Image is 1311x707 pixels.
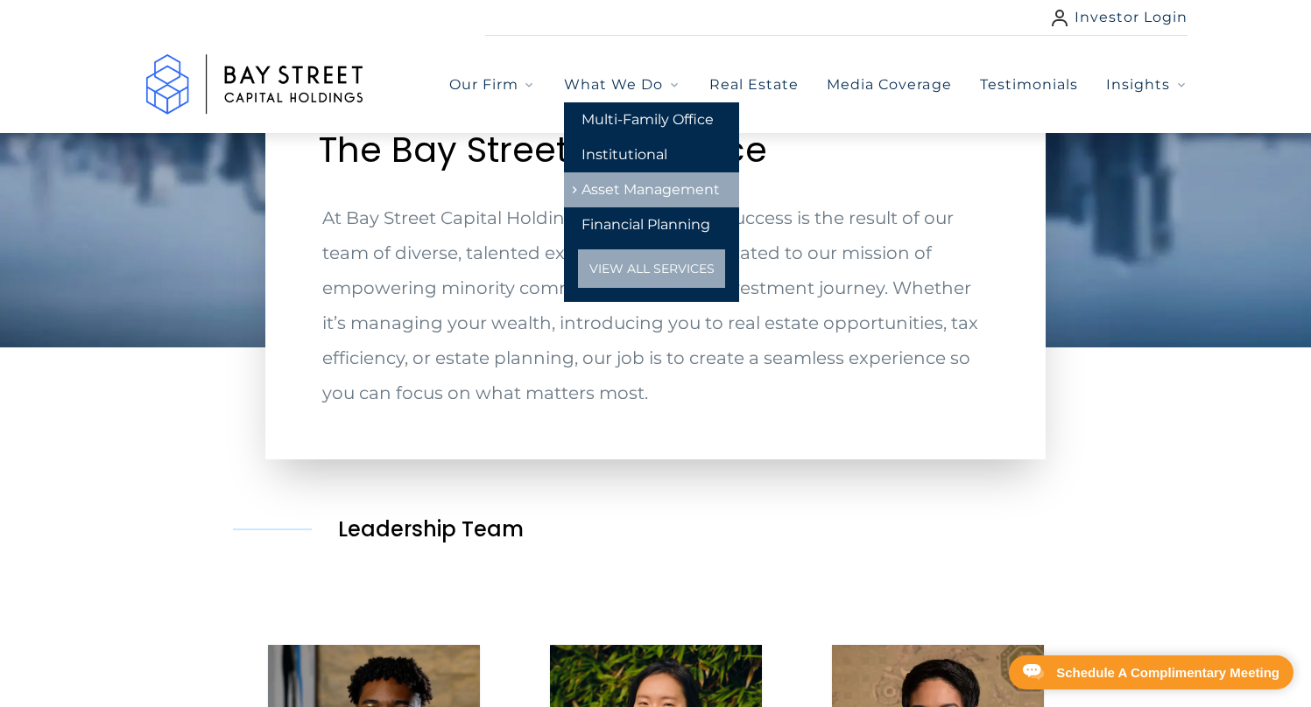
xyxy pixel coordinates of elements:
a: View All Services [578,249,725,288]
div: Schedule A Complimentary Meeting [1056,666,1279,679]
button: What We Do [564,74,680,95]
a: Media Coverage [827,74,952,95]
span: Insights [1106,74,1170,95]
a: Go to home page [123,36,386,133]
a: Investor Login [1052,7,1188,28]
a: Financial Planning [564,207,739,242]
button: Insights [1106,74,1188,95]
a: Multi-Family Office [564,102,739,137]
img: Logo [123,36,386,133]
a: Institutional [564,137,739,172]
a: Asset Management [564,172,739,207]
button: Our Firm [449,74,536,95]
a: Testimonials [980,74,1078,95]
span: Our Firm [449,74,518,95]
img: user icon [1052,10,1068,26]
div: What We Do [564,102,739,302]
a: Real Estate [709,74,799,95]
h2: Leadership Team [233,449,737,610]
span: What We Do [564,74,663,95]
